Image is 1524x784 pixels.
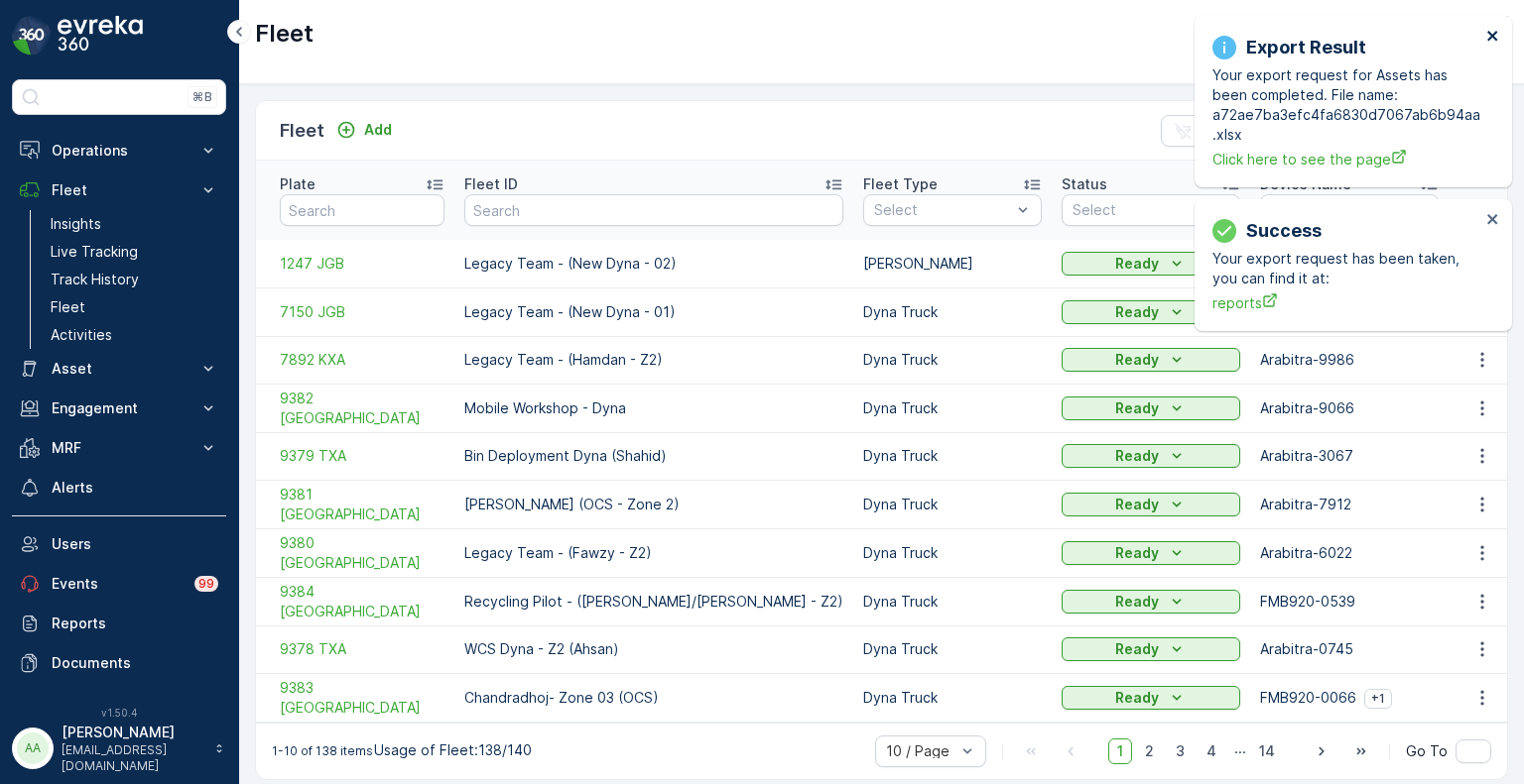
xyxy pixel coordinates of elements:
p: Legacy Team - (Fawzy - Z2) [464,543,843,563]
a: Track History [43,266,226,293]
a: reports [1212,292,1480,313]
button: Asset [12,349,226,389]
button: Ready [1062,396,1240,420]
p: Mobile Workshop - Dyna [464,398,843,418]
p: Legacy Team - (New Dyna - 02) [464,254,843,274]
p: [EMAIL_ADDRESS][DOMAIN_NAME] [62,742,204,774]
p: Usage of Fleet : 138/140 [374,740,532,760]
p: Documents [52,653,218,673]
span: 9378 TXA [280,639,444,659]
p: Recycling Pilot - ([PERSON_NAME]/[PERSON_NAME] - Z2) [464,592,843,612]
p: Arabitra-0745 [1260,639,1353,659]
p: [PERSON_NAME] (OCS - Zone 2) [464,495,843,514]
p: Dyna Truck [863,639,1042,659]
p: Ready [1115,398,1159,418]
p: Activities [51,325,112,345]
p: Select [1073,200,1209,220]
p: Dyna Truck [863,688,1042,708]
p: Engagement [52,398,187,418]
p: Fleet [51,297,85,317]
a: Live Tracking [43,238,226,266]
input: Search [280,194,444,226]
p: Ready [1115,350,1159,370]
p: WCS Dyna - Z2 (Ahsan) [464,639,843,659]
span: 14 [1250,738,1284,764]
p: MRF [52,438,187,458]
p: Arabitra-9066 [1260,398,1354,418]
p: Fleet [280,117,324,145]
span: 9383 [GEOGRAPHIC_DATA] [280,678,444,718]
p: Fleet [52,180,187,200]
a: Events99 [12,564,226,604]
p: Plate [280,174,316,194]
a: 9382 TXA [280,389,444,428]
a: Activities [43,321,226,349]
p: Alerts [52,478,218,498]
p: Dyna Truck [863,592,1042,612]
p: Bin Deployment Dyna (Shahid) [464,446,843,466]
a: 1247 JGB [280,254,444,274]
p: Select [874,200,1011,220]
button: Ready [1062,444,1240,468]
p: Users [52,534,218,554]
span: 7150 JGB [280,302,444,322]
p: Ready [1115,592,1159,612]
button: AA[PERSON_NAME][EMAIL_ADDRESS][DOMAIN_NAME] [12,723,226,774]
p: Fleet ID [464,174,518,194]
a: Alerts [12,468,226,507]
button: Ready [1062,686,1240,710]
a: Users [12,524,226,564]
a: Reports [12,604,226,643]
p: Ready [1115,495,1159,514]
span: 9380 [GEOGRAPHIC_DATA] [280,533,444,573]
span: 3 [1167,738,1194,764]
button: Ready [1062,590,1240,614]
p: Arabitra-7912 [1260,495,1351,514]
span: +1 [1371,691,1385,707]
button: Ready [1062,348,1240,372]
span: 9381 [GEOGRAPHIC_DATA] [280,485,444,524]
p: [PERSON_NAME] [62,723,204,742]
span: 1 [1108,738,1132,764]
img: logo [12,16,52,56]
button: Ready [1062,300,1240,324]
p: Legacy Team - (New Dyna - 01) [464,302,843,322]
button: Ready [1062,637,1240,661]
p: Reports [52,614,218,633]
p: Dyna Truck [863,495,1042,514]
p: 1-10 of 138 items [272,743,373,759]
p: Ready [1115,639,1159,659]
img: logo_dark-DEwI_e13.png [58,16,143,56]
p: Asset [52,359,187,379]
a: Click here to see the page [1212,149,1480,169]
a: 7892 KXA [280,350,444,370]
p: Arabitra-3067 [1260,446,1353,466]
p: Track History [51,270,139,289]
button: Fleet [12,170,226,210]
p: Ready [1115,543,1159,563]
a: 9383 TXA [280,678,444,718]
p: 99 [197,575,215,593]
p: ... [1234,738,1246,764]
p: Ready [1115,688,1159,708]
p: Your export request for Assets has been completed. File name: a72ae7ba3efc4fa6830d7067ab6b94aa.xlsx [1212,65,1480,145]
button: Ready [1062,493,1240,516]
p: Fleet [255,18,314,50]
a: 9384 TXA [280,582,444,621]
p: FMB920-0066 [1260,688,1356,708]
p: Dyna Truck [863,543,1042,563]
div: AA [17,732,49,764]
p: Ready [1115,302,1159,322]
p: Arabitra-6022 [1260,543,1352,563]
p: Ready [1115,254,1159,274]
p: Ready [1115,446,1159,466]
span: v 1.50.4 [12,707,226,719]
p: Add [364,120,392,140]
p: ⌘B [192,89,212,105]
button: Ready [1062,541,1240,565]
button: close [1486,28,1500,47]
span: 9382 [GEOGRAPHIC_DATA] [280,389,444,428]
